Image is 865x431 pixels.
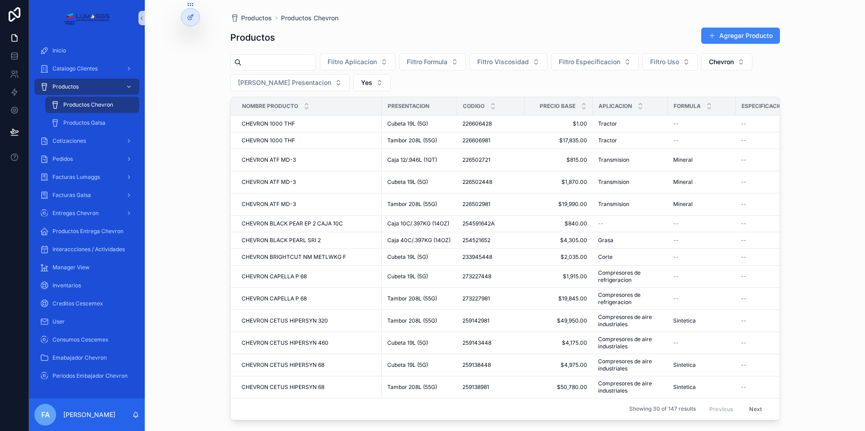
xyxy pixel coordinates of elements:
a: CHEVRON BLACK PEAR EP 2 CAJA 10C [242,220,376,227]
a: Tambor 208L (55G) [387,137,452,144]
a: $19,845.00 [530,295,587,302]
a: Sintetica [673,317,730,324]
span: -- [741,137,746,144]
a: Caja 10C/.397KG (14OZ) [387,220,452,227]
span: Mineral [673,178,693,186]
a: Cubeta 19L (5G) [387,339,452,347]
span: Filtro Uso [650,57,679,66]
a: CHEVRON CETUS HIPERSYN 320 [242,317,376,324]
span: Caja 12/.946L (1QT) [387,156,437,164]
span: CHEVRON CAPELLA P 68 [242,273,307,280]
span: CHEVRON CETUS HIPERSYN 68 [242,384,324,391]
span: $1,870.00 [530,178,587,186]
span: -- [741,178,746,186]
span: Tambor 208L (55G) [387,137,437,144]
a: Cubeta 19L (5G) [387,361,452,369]
a: -- [741,237,798,244]
a: CHEVRON BLACK PEARL SRI 2 [242,237,376,244]
a: Mineral [673,201,730,208]
a: CHEVRON BRIGHTCUT NM METLWKG F [242,253,376,261]
span: -- [673,339,679,347]
span: CHEVRON 1000 THF [242,120,295,127]
span: Filtro Viscosidad [477,57,529,66]
span: Tambor 208L (55G) [387,295,437,302]
a: Cubeta 19L (5G) [387,120,452,127]
a: User [34,314,139,330]
a: $17,835.00 [530,137,587,144]
button: Select Button [470,53,547,70]
div: scrollable content [29,36,145,396]
a: -- [741,220,798,227]
a: Pedidos [34,151,139,167]
span: Productos Chevron [281,14,338,23]
a: $1.00 [530,120,587,127]
a: 259142981 [462,317,519,324]
a: $815.00 [530,156,587,164]
button: Agregar Producto [701,28,780,44]
span: Inicio [52,47,66,54]
span: -- [741,120,746,127]
span: Productos Entrega Chevron [52,228,124,235]
span: 273227981 [462,295,490,302]
a: 226502721 [462,156,519,164]
span: 254591642A [462,220,494,227]
span: Transmision [598,201,629,208]
a: 254591642A [462,220,519,227]
span: -- [741,156,746,164]
span: 259143448 [462,339,491,347]
span: 226606981 [462,137,490,144]
a: -- [741,253,798,261]
span: Compresores de aire industriales [598,314,662,328]
a: CHEVRON 1000 THF [242,137,376,144]
span: Productos [241,14,272,23]
span: Facturas Galsa [52,192,91,199]
span: Formula [674,103,701,110]
a: CHEVRON CETUS HIPERSYN 68 [242,384,376,391]
a: Emabajador Chevron [34,350,139,366]
span: Periodos Embajador Chevron [52,372,128,379]
a: Productos Chevron [45,97,139,113]
a: Compresores de aire industriales [598,358,662,372]
button: Select Button [399,53,466,70]
a: Inicio [34,42,139,59]
span: -- [598,220,604,227]
span: Inventarios [52,282,81,289]
span: Tambor 208L (55G) [387,384,437,391]
span: 226606428 [462,120,492,127]
span: Cubeta 19L (5G) [387,178,428,186]
span: [PERSON_NAME] Presentacion [238,78,331,87]
a: Tambor 208L (55G) [387,317,452,324]
a: -- [598,220,662,227]
a: -- [673,339,730,347]
span: Caja 40C/.397KG (14OZ) [387,237,451,244]
span: Compresores de refrigeracion [598,269,662,284]
span: $4,975.00 [530,361,587,369]
span: Compresores de refrigeracion [598,291,662,306]
a: -- [741,361,798,369]
span: Pedidos [52,155,73,163]
a: Caja 12/.946L (1QT) [387,156,452,164]
span: User [52,318,65,325]
span: Sintetica [673,361,696,369]
span: Compresores de aire industriales [598,380,662,394]
a: CHEVRON CAPELLA P 68 [242,295,376,302]
span: $840.00 [530,220,587,227]
span: Codigo [463,103,485,110]
a: 226502981 [462,201,519,208]
a: Grasa [598,237,662,244]
a: 273227448 [462,273,519,280]
span: -- [673,253,679,261]
span: CHEVRON BLACK PEAR EP 2 CAJA 10C [242,220,343,227]
span: Mineral [673,156,693,164]
img: App logo [64,11,109,25]
a: Sintetica [673,384,730,391]
a: Mineral [673,156,730,164]
a: Caja 40C/.397KG (14OZ) [387,237,452,244]
span: -- [741,295,746,302]
span: Grasa [598,237,613,244]
a: Tractor [598,137,662,144]
a: -- [741,156,798,164]
span: -- [741,253,746,261]
span: 259138448 [462,361,491,369]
